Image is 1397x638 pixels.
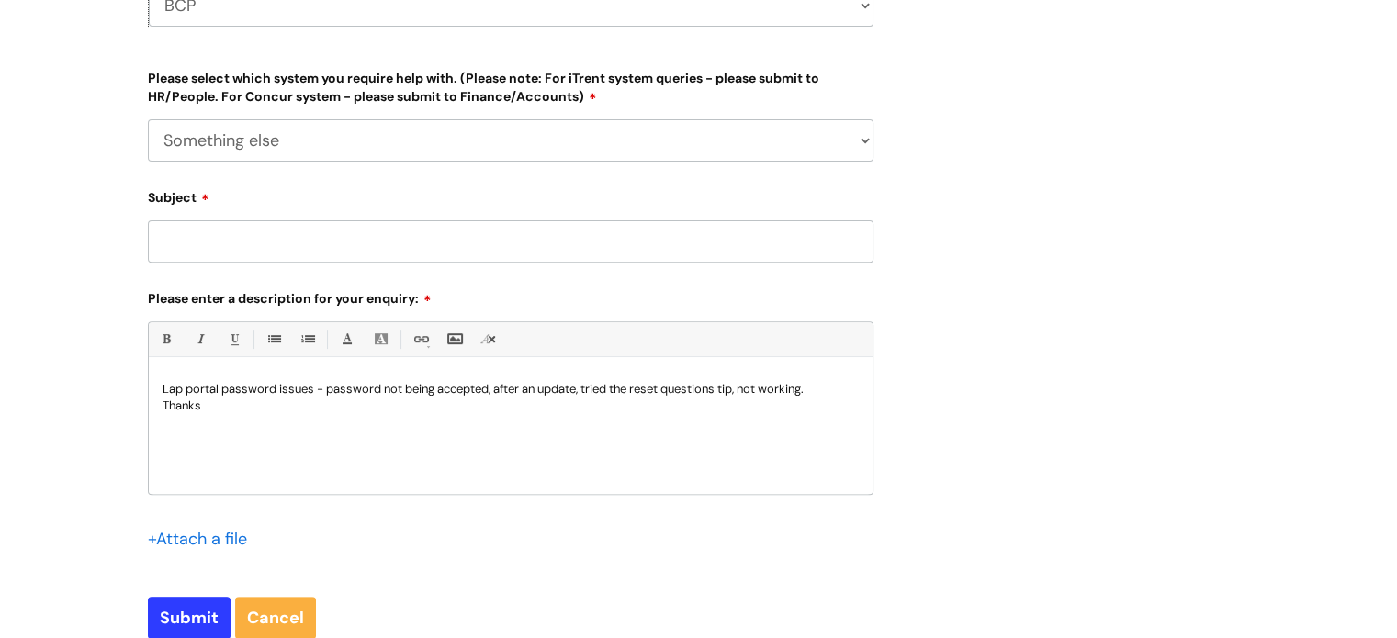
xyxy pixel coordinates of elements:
a: Back Color [369,328,392,351]
p: Thanks [163,397,859,414]
a: Remove formatting (Ctrl-\) [477,328,500,351]
p: Lap portal password issues - password not being accepted, after an update, tried the reset questi... [163,381,859,397]
a: Italic (Ctrl-I) [188,328,211,351]
a: • Unordered List (Ctrl-Shift-7) [262,328,285,351]
a: Link [409,328,432,351]
label: Please select which system you require help with. (Please note: For iTrent system queries - pleas... [148,67,873,105]
label: Please enter a description for your enquiry: [148,285,873,307]
a: Font Color [335,328,358,351]
div: Attach a file [148,524,258,554]
span: + [148,528,156,550]
a: Insert Image... [443,328,466,351]
a: Underline(Ctrl-U) [222,328,245,351]
a: 1. Ordered List (Ctrl-Shift-8) [296,328,319,351]
label: Subject [148,184,873,206]
a: Bold (Ctrl-B) [154,328,177,351]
